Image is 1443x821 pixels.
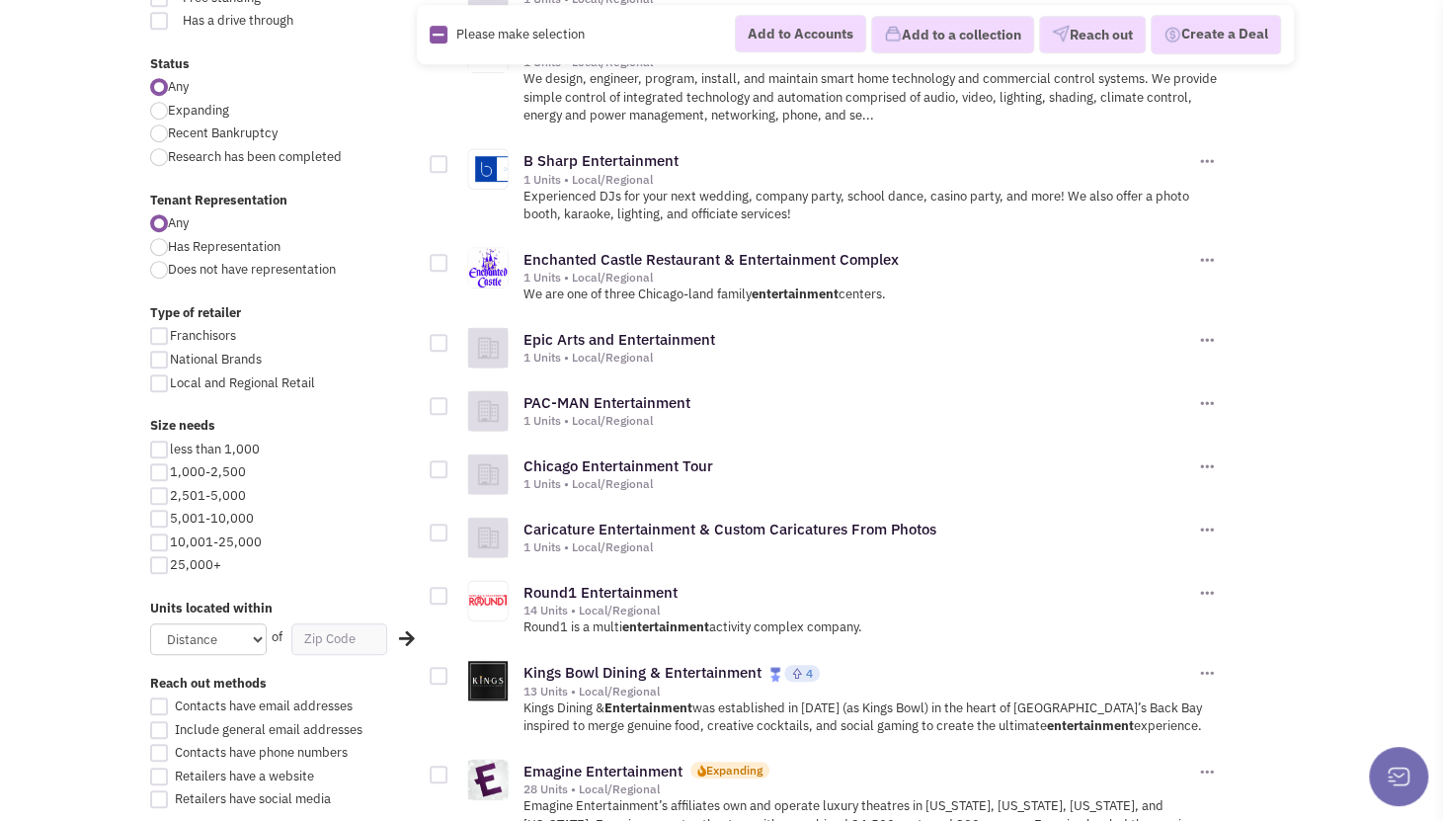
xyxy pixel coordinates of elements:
[523,330,715,349] a: Epic Arts and Entertainment
[1163,24,1181,45] img: Deal-Dollar.png
[523,250,899,269] a: Enchanted Castle Restaurant & Entertainment Complex
[769,667,781,682] img: locallyfamous-largeicon.png
[791,667,803,680] img: locallyfamous-upvote.png
[168,148,342,165] span: Research has been completed
[170,441,260,457] span: less than 1,000
[604,699,692,716] b: Entertainment
[523,413,1195,429] div: 1 Units • Local/Regional
[150,600,417,618] label: Units located within
[150,417,417,436] label: Size needs
[523,618,1218,637] p: Round1 is a multi activity complex company.
[150,55,417,74] label: Status
[456,25,585,41] span: Please make selection
[622,618,709,635] b: entertainment
[168,102,229,119] span: Expanding
[735,15,866,52] button: Add to Accounts
[170,487,246,504] span: 2,501-5,000
[168,78,189,95] span: Any
[523,684,1195,699] div: 13 Units • Local/Regional
[168,214,189,231] span: Any
[523,172,1195,188] div: 1 Units • Local/Regional
[168,124,278,141] span: Recent Bankruptcy
[523,762,682,780] a: Emagine Entertainment
[170,12,335,31] span: Has a drive through
[523,151,679,170] a: B Sharp Entertainment
[523,663,762,682] a: Kings Bowl Dining & Entertainment
[523,603,1195,618] div: 14 Units • Local/Regional
[523,699,1218,736] p: Kings Dining & was established in [DATE] (as Kings Bowl) in the heart of [GEOGRAPHIC_DATA]’s Back...
[150,192,417,210] label: Tenant Representation
[168,238,281,255] span: Has Representation
[170,327,236,344] span: Franchisors
[170,463,246,480] span: 1,000-2,500
[752,286,839,302] b: entertainment
[884,25,902,42] img: icon-collection-lavender.png
[523,393,690,412] a: PAC-MAN Entertainment
[170,351,262,368] span: National Brands
[170,374,315,391] span: Local and Regional Retail
[871,16,1034,53] button: Add to a collection
[523,456,713,475] a: Chicago Entertainment Tour
[170,534,262,550] span: 10,001-25,000
[806,666,813,681] span: 4
[175,698,353,714] span: Contacts have email addresses
[523,286,1218,304] p: We are one of three Chicago-land family centers.
[175,768,314,784] span: Retailers have a website
[150,304,417,323] label: Type of retailer
[175,790,331,807] span: Retailers have social media
[385,626,411,652] div: Search Nearby
[523,270,1195,286] div: 1 Units • Local/Regional
[523,583,678,602] a: Round1 Entertainment
[150,675,417,694] label: Reach out methods
[523,539,1195,555] div: 1 Units • Local/Regional
[523,188,1218,224] p: Experienced DJs for your next wedding, company party, school dance, casino party, and more! We al...
[523,70,1218,125] p: We design, engineer, program, install, and maintain smart home technology and commercial control ...
[1047,717,1134,734] b: entertainment
[523,350,1195,366] div: 1 Units • Local/Regional
[272,628,282,645] span: of
[523,520,936,538] a: Caricature Entertainment & Custom Caricatures From Photos
[168,261,336,278] span: Does not have representation
[523,781,1195,797] div: 28 Units • Local/Regional
[706,762,762,779] div: Expanding
[1052,25,1070,42] img: VectorPaper_Plane.png
[430,26,447,43] img: Rectangle.png
[523,476,1195,492] div: 1 Units • Local/Regional
[1039,16,1146,53] button: Reach out
[175,721,362,738] span: Include general email addresses
[170,510,254,527] span: 5,001-10,000
[291,623,387,655] input: Zip Code
[1151,15,1281,54] button: Create a Deal
[175,744,348,761] span: Contacts have phone numbers
[170,556,221,573] span: 25,000+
